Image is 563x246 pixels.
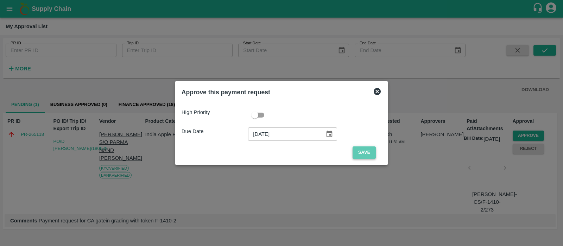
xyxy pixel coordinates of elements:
[182,127,248,135] p: Due Date
[182,89,270,96] b: Approve this payment request
[182,108,248,116] p: High Priority
[248,127,320,141] input: Due Date
[353,146,376,159] button: Save
[323,127,336,141] button: Choose date, selected date is Oct 18, 2025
